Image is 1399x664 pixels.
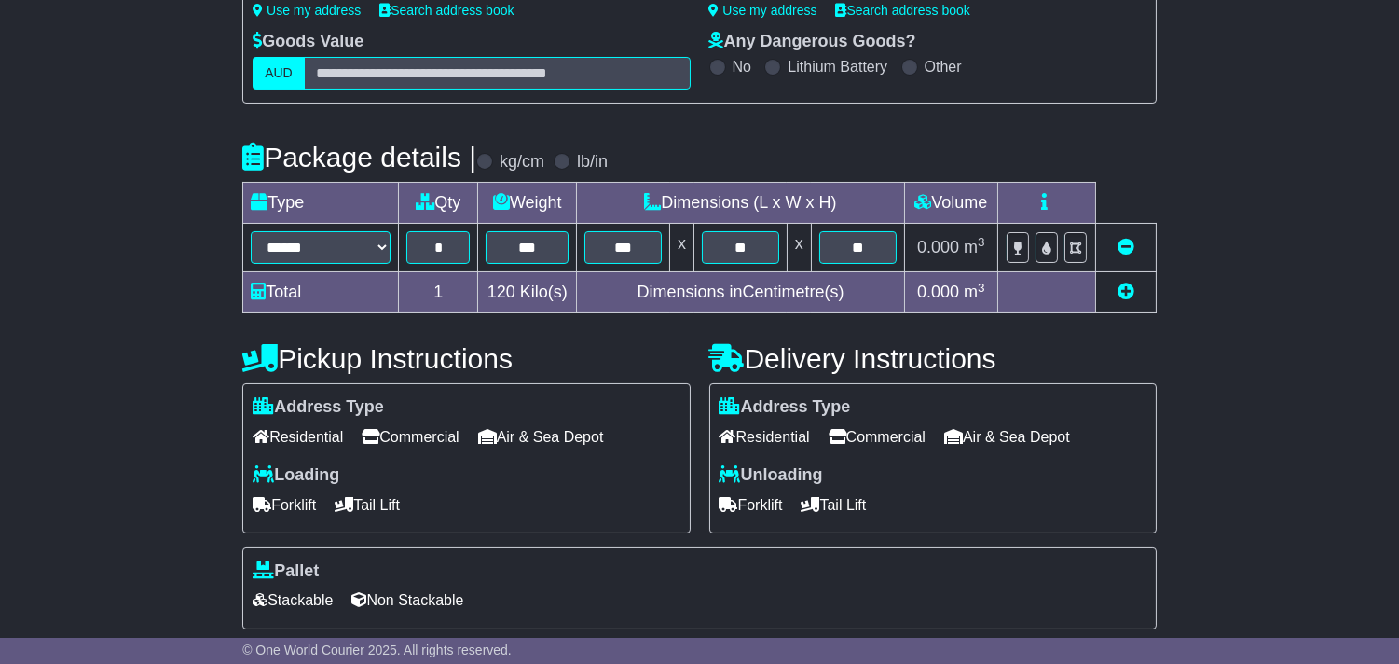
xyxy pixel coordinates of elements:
label: lb/in [577,152,608,173]
a: Remove this item [1118,238,1134,256]
a: Search address book [836,3,970,18]
span: 0.000 [917,238,959,256]
span: Residential [253,422,343,451]
td: x [670,224,694,272]
span: 120 [487,283,515,301]
label: Pallet [253,561,319,582]
label: Unloading [720,465,823,486]
span: m [964,238,985,256]
span: © One World Courier 2025. All rights reserved. [242,643,512,657]
td: Total [243,272,399,313]
td: Kilo(s) [478,272,577,313]
span: Commercial [362,422,459,451]
span: Tail Lift [335,491,400,519]
label: kg/cm [500,152,544,173]
span: Residential [720,422,810,451]
label: Loading [253,465,339,486]
span: Air & Sea Depot [944,422,1070,451]
h4: Package details | [242,142,476,173]
td: Weight [478,183,577,224]
span: m [964,283,985,301]
label: Address Type [253,397,384,418]
span: Air & Sea Depot [478,422,604,451]
label: Lithium Battery [788,58,887,76]
td: Dimensions (L x W x H) [577,183,905,224]
td: Volume [904,183,997,224]
span: 0.000 [917,283,959,301]
td: Qty [399,183,478,224]
span: Stackable [253,586,333,615]
h4: Pickup Instructions [242,343,690,374]
span: Tail Lift [802,491,867,519]
label: No [733,58,751,76]
a: Use my address [253,3,361,18]
td: x [787,224,811,272]
label: Other [925,58,962,76]
span: Non Stackable [351,586,463,615]
label: Any Dangerous Goods? [709,32,916,52]
a: Add new item [1118,283,1134,301]
td: 1 [399,272,478,313]
a: Use my address [709,3,817,18]
sup: 3 [978,235,985,249]
a: Search address book [379,3,514,18]
td: Type [243,183,399,224]
label: Goods Value [253,32,363,52]
sup: 3 [978,281,985,295]
span: Forklift [720,491,783,519]
span: Commercial [829,422,926,451]
span: Forklift [253,491,316,519]
label: Address Type [720,397,851,418]
td: Dimensions in Centimetre(s) [577,272,905,313]
h4: Delivery Instructions [709,343,1157,374]
label: AUD [253,57,305,90]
